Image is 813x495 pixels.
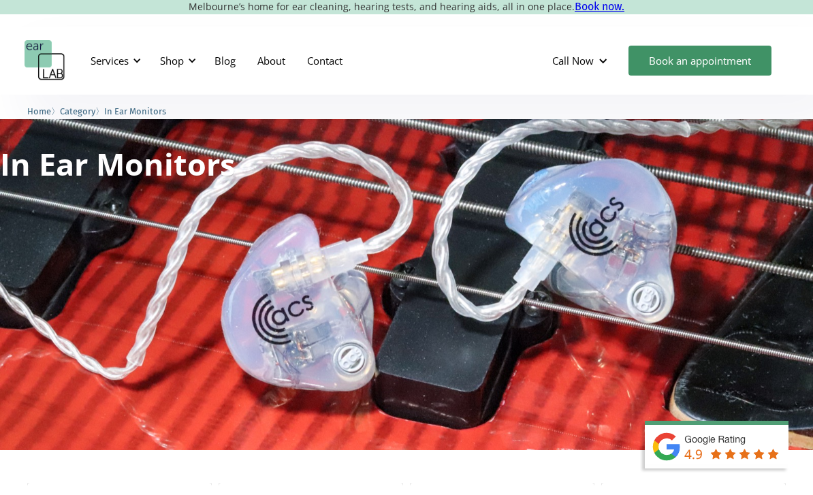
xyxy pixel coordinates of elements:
span: Home [27,106,51,116]
div: Services [82,40,145,81]
div: Services [91,54,129,67]
span: Category [60,106,95,116]
li: 〉 [27,104,60,118]
a: About [246,41,296,80]
a: home [25,40,65,81]
div: Call Now [541,40,622,81]
a: Category [60,104,95,117]
a: In Ear Monitors [104,104,166,117]
div: Shop [152,40,200,81]
li: 〉 [60,104,104,118]
a: Home [27,104,51,117]
div: Call Now [552,54,594,67]
a: Book an appointment [628,46,771,76]
div: Shop [160,54,184,67]
a: Blog [204,41,246,80]
span: In Ear Monitors [104,106,166,116]
a: Contact [296,41,353,80]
